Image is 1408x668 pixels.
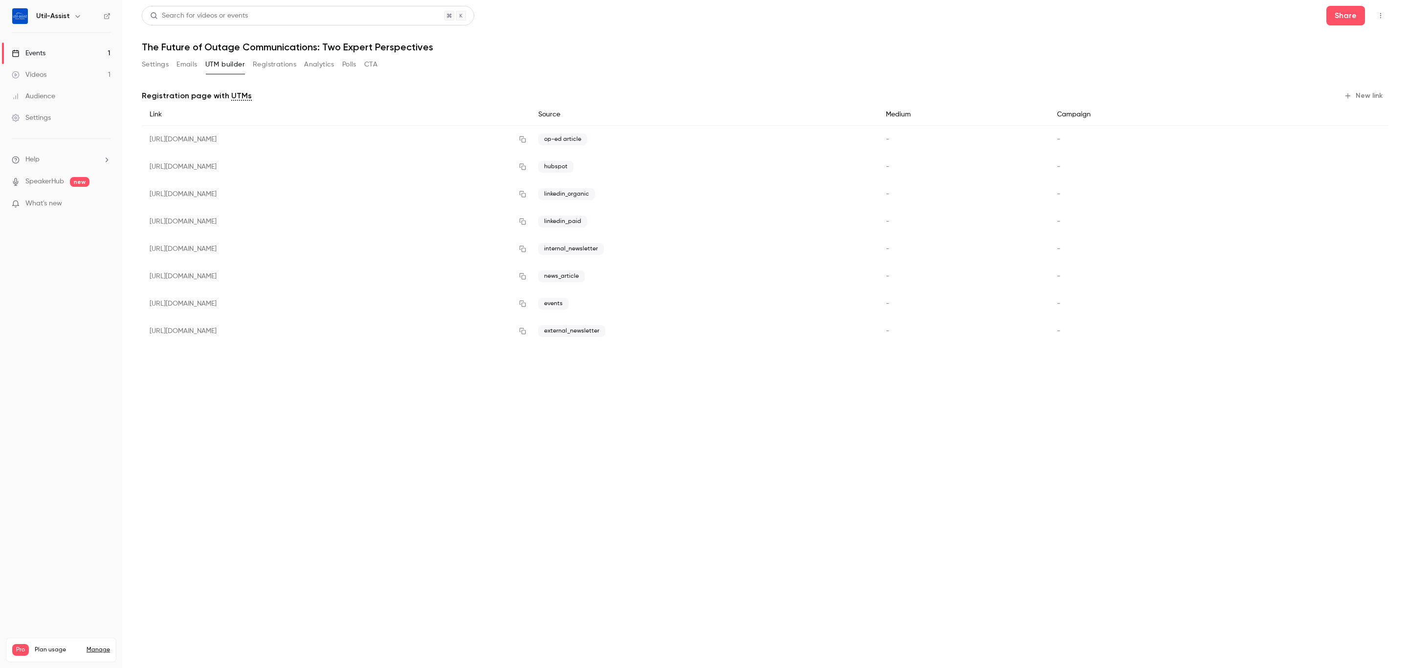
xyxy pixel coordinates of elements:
span: news_article [538,270,585,282]
button: Analytics [304,57,334,72]
span: external_newsletter [538,325,605,337]
span: - [886,300,889,307]
span: linkedin_organic [538,188,595,200]
h1: The Future of Outage Communications: Two Expert Perspectives [142,41,1388,53]
span: - [1057,245,1060,252]
button: Emails [176,57,197,72]
div: Videos [12,70,46,80]
li: help-dropdown-opener [12,155,110,165]
span: - [886,218,889,225]
a: SpeakerHub [25,177,64,187]
iframe: Noticeable Trigger [99,200,110,208]
span: - [886,328,889,334]
div: [URL][DOMAIN_NAME] [142,317,530,345]
button: New link [1340,88,1388,104]
span: linkedin_paid [538,216,587,227]
div: [URL][DOMAIN_NAME] [142,153,530,180]
span: - [1057,273,1060,280]
span: - [1057,163,1060,170]
span: events [538,298,569,310]
div: Settings [12,113,51,123]
span: - [1057,328,1060,334]
a: UTMs [231,90,252,102]
div: [URL][DOMAIN_NAME] [142,180,530,208]
img: Util-Assist [12,8,28,24]
span: - [886,273,889,280]
h6: Util-Assist [36,11,70,21]
div: Audience [12,91,55,101]
div: [URL][DOMAIN_NAME] [142,126,530,154]
button: Polls [342,57,356,72]
span: - [886,245,889,252]
span: - [1057,300,1060,307]
button: UTM builder [205,57,245,72]
div: [URL][DOMAIN_NAME] [142,290,530,317]
button: Share [1326,6,1365,25]
span: internal_newsletter [538,243,604,255]
button: CTA [364,57,377,72]
div: [URL][DOMAIN_NAME] [142,235,530,263]
span: - [1057,136,1060,143]
span: What's new [25,199,62,209]
span: Help [25,155,40,165]
div: Events [12,48,45,58]
span: op-ed article [538,134,587,145]
div: Source [530,104,878,126]
button: Registrations [253,57,296,72]
a: Manage [87,646,110,654]
span: hubspot [538,161,573,173]
span: - [886,163,889,170]
div: Medium [878,104,1049,126]
span: - [1057,218,1060,225]
p: Registration page with [142,90,252,102]
div: Link [142,104,530,126]
button: Settings [142,57,169,72]
div: Campaign [1049,104,1257,126]
span: Pro [12,644,29,656]
div: [URL][DOMAIN_NAME] [142,208,530,235]
span: - [1057,191,1060,198]
span: new [70,177,89,187]
div: [URL][DOMAIN_NAME] [142,263,530,290]
span: - [886,191,889,198]
div: Search for videos or events [150,11,248,21]
span: - [886,136,889,143]
span: Plan usage [35,646,81,654]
